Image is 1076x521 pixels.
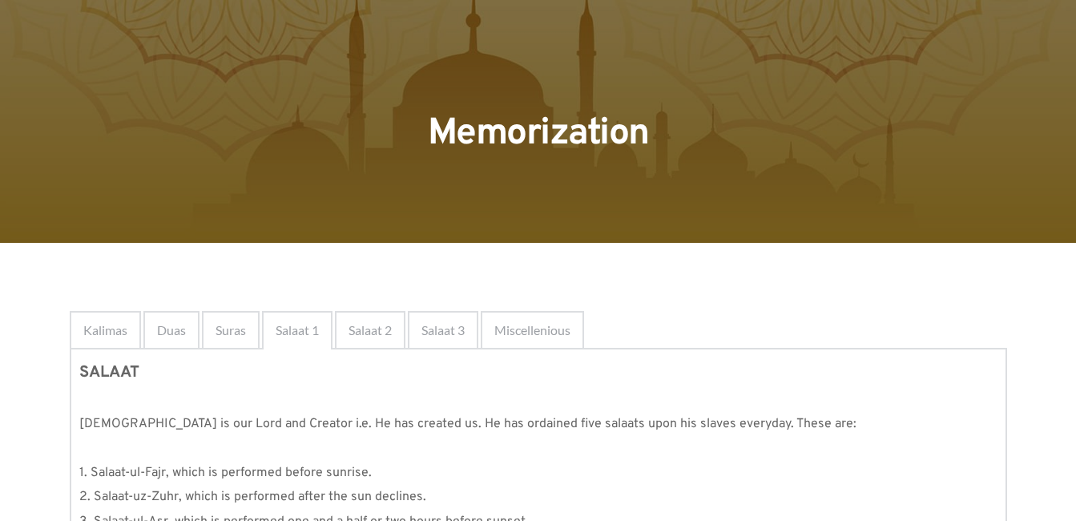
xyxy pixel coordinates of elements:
[79,465,372,481] span: 1. Salaat-ul-Fajr, which is performed before sunrise.
[79,362,139,383] strong: SALAAT
[216,321,246,340] span: Suras
[83,321,127,340] span: Kalimas
[428,111,649,158] span: Memorization
[157,321,186,340] span: Duas
[276,321,319,340] span: Salaat 1
[349,321,392,340] span: Salaat 2
[421,321,465,340] span: Salaat 3
[79,489,426,505] span: 2. Salaat-uz-Zuhr, which is performed after the sun declines.
[494,321,570,340] span: Miscellenious
[79,416,856,432] span: [DEMOGRAPHIC_DATA] is our Lord and Creator i.e. He has created us. He has ordained five salaats u...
